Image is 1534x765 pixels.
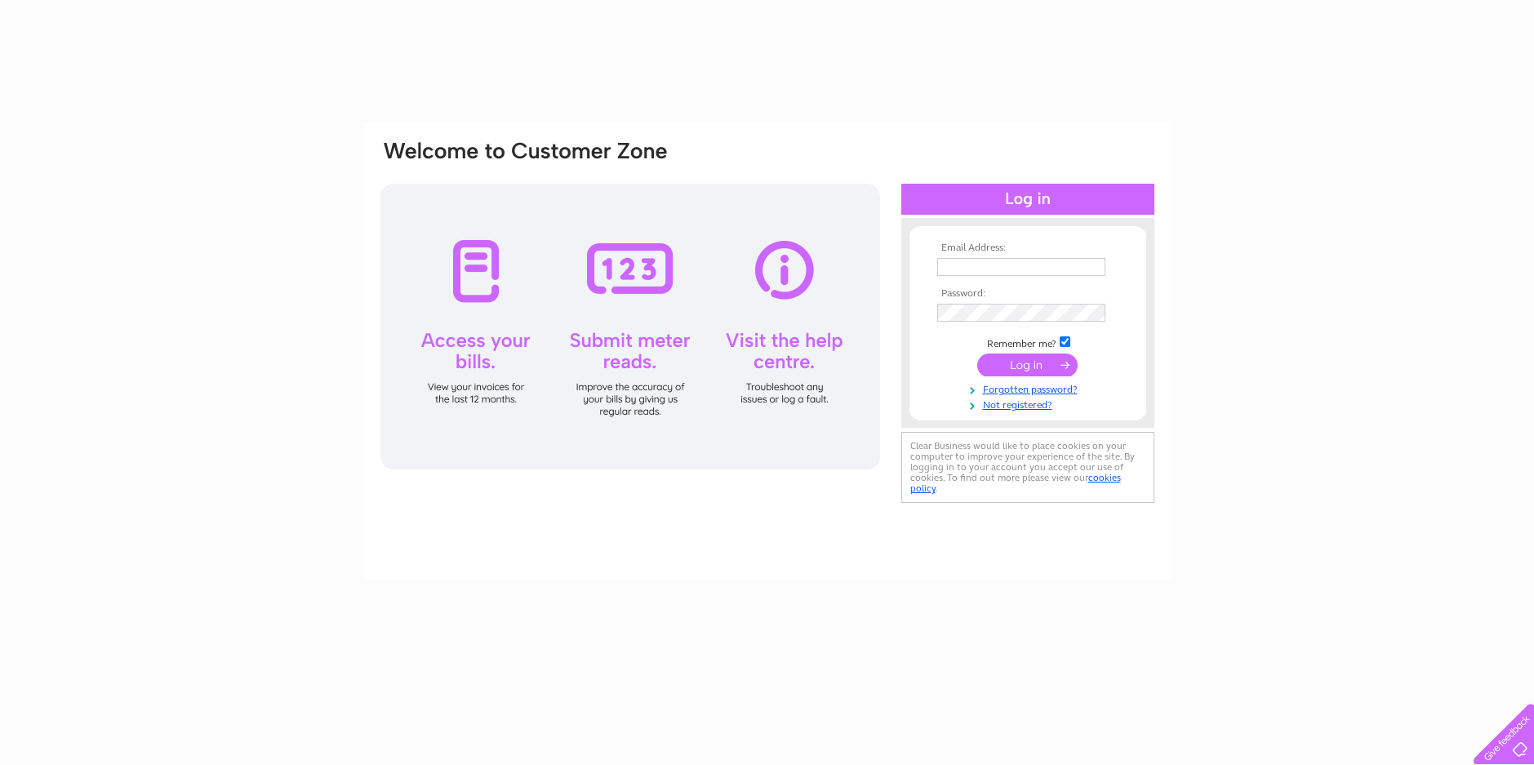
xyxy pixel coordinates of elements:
[901,432,1154,503] div: Clear Business would like to place cookies on your computer to improve your experience of the sit...
[937,396,1123,411] a: Not registered?
[977,354,1078,376] input: Submit
[910,472,1121,494] a: cookies policy
[933,334,1123,350] td: Remember me?
[937,380,1123,396] a: Forgotten password?
[933,242,1123,254] th: Email Address:
[933,288,1123,300] th: Password:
